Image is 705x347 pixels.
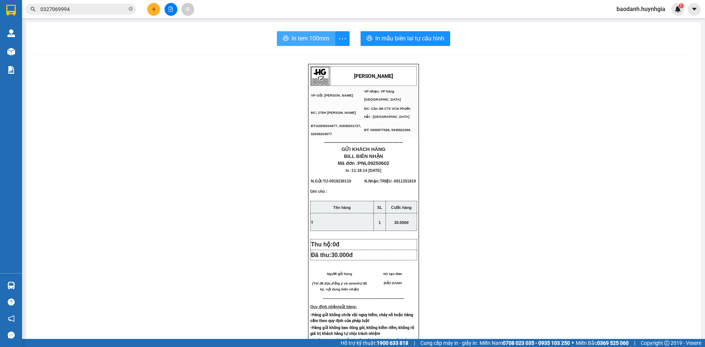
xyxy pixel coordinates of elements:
strong: Tên hàng [333,205,351,210]
span: search [30,7,36,12]
span: close-circle [129,7,133,11]
span: VP Nhận: VP hàng [GEOGRAPHIC_DATA] [56,23,93,30]
span: ĐT: 0935877566, 0935822366 [56,43,102,46]
span: ĐT:02839204577, 02839201727, 02839204577 [311,124,361,136]
span: printer [366,35,372,42]
span: NV tạo đơn [383,272,402,276]
span: caret-down [691,6,698,12]
span: file-add [168,7,173,12]
span: - [328,179,351,183]
button: more [335,31,350,46]
span: In mẫu biên lai tự cấu hình [375,34,444,43]
span: ⚪️ [572,341,574,344]
span: PNL09250602 [358,160,389,166]
strong: Quy định nhận/gửi hàng: [310,304,357,309]
span: 0919230110 [329,179,351,183]
button: printerIn mẫu biên lai tự cấu hình [361,31,450,46]
span: Đã thu: [311,252,353,258]
span: In tem 100mm [292,34,329,43]
strong: 1900 633 818 [377,340,408,346]
strong: 0369 525 060 [597,340,629,346]
span: message [8,332,15,339]
span: Hỗ trợ kỹ thuật: [341,339,408,347]
span: BẢO DANH [384,281,402,285]
span: plus [151,7,156,12]
span: ---------------------------------------------- [324,139,403,145]
img: warehouse-icon [7,48,15,55]
span: ---------------------------------------------- [16,50,94,56]
span: VP Gửi: [PERSON_NAME] [311,94,353,97]
span: question-circle [8,299,15,306]
span: Cung cấp máy in - giấy in: [420,339,478,347]
span: N.Gửi: [311,179,351,183]
span: N.Nhận: [364,179,416,183]
span: VP Nhận: VP hàng [GEOGRAPHIC_DATA] [364,90,401,101]
span: TRIỆU - [380,179,416,183]
span: | [634,339,635,347]
em: như đã ký, nội dung biên nhận) [320,282,367,291]
button: aim [181,3,194,16]
span: T [311,220,314,225]
sup: 1 [679,3,684,8]
span: ----------------------------------------------- [328,296,404,301]
span: aim [185,7,190,12]
span: 0911351819 [394,179,416,183]
em: (Tôi đã đọc,đồng ý và xem [312,282,355,285]
span: BILL BIÊN NHẬN [344,153,383,159]
button: file-add [164,3,177,16]
img: logo-vxr [6,5,16,16]
span: Mã đơn : [338,160,390,166]
span: 0đ [333,241,340,247]
strong: 0708 023 035 - 0935 103 250 [503,340,570,346]
strong: Cước hàng [391,205,412,210]
span: 1 [379,220,381,225]
span: VP Gửi: [PERSON_NAME] [3,25,45,29]
span: ĐC: 275H [PERSON_NAME] [3,34,48,37]
span: ĐC: Căn 3M CT2 VCN Phước Hải - [GEOGRAPHIC_DATA] [56,32,102,40]
span: baodanh.huynhgia [611,4,671,14]
button: caret-down [688,3,701,16]
span: ĐC: 275H [PERSON_NAME] [311,111,356,115]
span: notification [8,315,15,322]
span: copyright [664,340,669,346]
strong: [PERSON_NAME] [43,9,87,16]
span: 11:18:14 [DATE] [352,168,382,173]
img: icon-new-feature [675,6,681,12]
span: | [414,339,415,347]
button: printerIn tem 100mm [277,31,335,46]
span: ĐC: Căn 3M CT2 VCN Phước Hải - [GEOGRAPHIC_DATA] [364,107,411,119]
img: warehouse-icon [7,282,15,289]
span: TÚ [323,179,328,183]
span: 1 [680,3,682,8]
span: close-circle [129,6,133,13]
span: ĐT: 0935877566, 0935822366 [364,128,411,132]
span: more [335,34,349,43]
strong: [PERSON_NAME] [354,73,393,79]
button: plus [147,3,160,16]
span: GỬI KHÁCH HÀNG [341,147,386,152]
span: Thu hộ: [311,241,343,247]
input: Tìm tên, số ĐT hoặc mã đơn [40,5,127,13]
span: 30.000đ [331,252,353,258]
span: ĐT:02839204577, 02839201727, 02839204577 [3,41,53,48]
img: logo [3,3,21,21]
span: In : [346,168,382,173]
span: Miền Bắc [576,339,629,347]
img: solution-icon [7,66,15,74]
span: Người gửi hàng [327,272,352,276]
span: printer [283,35,289,42]
img: warehouse-icon [7,29,15,37]
span: Miền Nam [480,339,570,347]
img: logo [311,67,329,85]
span: Ghi chú : [310,189,327,199]
span: --- [323,296,328,301]
strong: -Hàng gửi không bao đóng gói, không kiểm đếm, không rõ giá trị khách hàng tự chịu trách nhiệm [310,325,414,336]
span: 30.000đ [394,220,408,225]
strong: -Hàng gửi không chứa vật nguy hiểm, cháy nổ hoặc hàng cấm theo quy định của pháp luật [310,312,413,323]
strong: SL [377,205,382,210]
